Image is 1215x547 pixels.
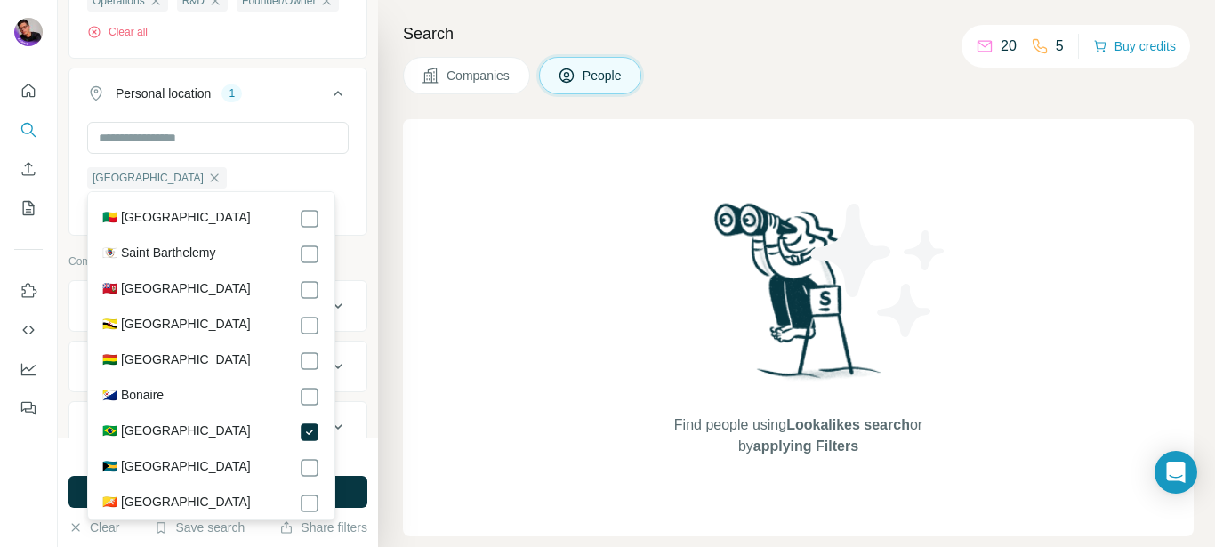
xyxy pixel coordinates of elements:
[1093,34,1176,59] button: Buy credits
[14,353,43,385] button: Dashboard
[102,457,251,479] label: 🇧🇸 [GEOGRAPHIC_DATA]
[102,493,251,514] label: 🇧🇹 [GEOGRAPHIC_DATA]
[1155,451,1197,494] div: Open Intercom Messenger
[116,84,211,102] div: Personal location
[753,438,858,454] span: applying Filters
[68,476,367,508] button: Run search
[14,114,43,146] button: Search
[706,198,891,397] img: Surfe Illustration - Woman searching with binoculars
[69,406,366,448] button: HQ location
[102,315,251,336] label: 🇧🇳 [GEOGRAPHIC_DATA]
[102,350,251,372] label: 🇧🇴 [GEOGRAPHIC_DATA]
[69,72,366,122] button: Personal location1
[656,414,940,457] span: Find people using or by
[102,244,216,265] label: 🇧🇱 Saint Barthelemy
[14,18,43,46] img: Avatar
[799,190,959,350] img: Surfe Illustration - Stars
[221,85,242,101] div: 1
[69,345,366,388] button: Industry
[279,519,367,536] button: Share filters
[68,253,367,269] p: Company information
[583,67,624,84] span: People
[87,24,148,40] button: Clear all
[1001,36,1017,57] p: 20
[102,386,164,407] label: 🇧🇶 Bonaire
[68,519,119,536] button: Clear
[102,279,251,301] label: 🇧🇲 [GEOGRAPHIC_DATA]
[14,75,43,107] button: Quick start
[1056,36,1064,57] p: 5
[154,519,245,536] button: Save search
[14,153,43,185] button: Enrich CSV
[93,170,204,186] span: [GEOGRAPHIC_DATA]
[102,208,251,229] label: 🇧🇯 [GEOGRAPHIC_DATA]
[447,67,511,84] span: Companies
[102,422,251,443] label: 🇧🇷 [GEOGRAPHIC_DATA]
[403,21,1194,46] h4: Search
[14,314,43,346] button: Use Surfe API
[14,392,43,424] button: Feedback
[786,417,910,432] span: Lookalikes search
[14,192,43,224] button: My lists
[14,275,43,307] button: Use Surfe on LinkedIn
[69,285,366,327] button: Company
